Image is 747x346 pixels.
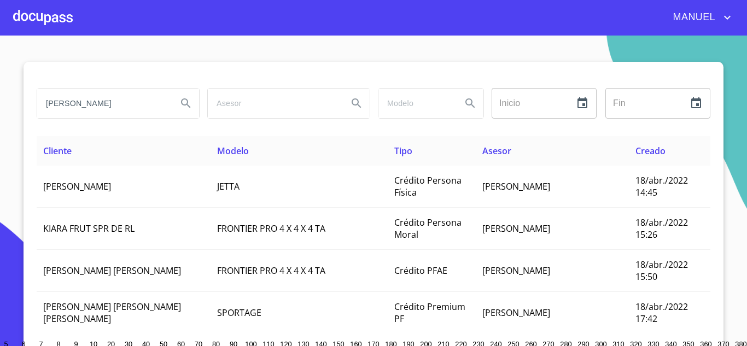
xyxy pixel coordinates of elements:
button: Search [457,90,483,116]
button: Search [173,90,199,116]
span: Crédito Persona Moral [394,216,462,241]
span: FRONTIER PRO 4 X 4 X 4 TA [217,265,325,277]
span: SPORTAGE [217,307,261,319]
input: search [37,89,168,118]
span: Crédito Premium PF [394,301,465,325]
span: Modelo [217,145,249,157]
span: 18/abr./2022 17:42 [635,301,688,325]
span: JETTA [217,180,240,192]
span: Cliente [43,145,72,157]
button: account of current user [665,9,734,26]
span: [PERSON_NAME] [482,307,550,319]
span: [PERSON_NAME] [482,222,550,234]
span: Crédito PFAE [394,265,447,277]
input: search [378,89,453,118]
span: [PERSON_NAME] [PERSON_NAME] [43,265,181,277]
span: Creado [635,145,666,157]
span: [PERSON_NAME] [482,180,550,192]
span: 18/abr./2022 15:26 [635,216,688,241]
input: search [208,89,339,118]
span: Tipo [394,145,412,157]
span: [PERSON_NAME] [PERSON_NAME] [PERSON_NAME] [43,301,181,325]
span: Asesor [482,145,511,157]
span: KIARA FRUT SPR DE RL [43,222,135,234]
span: FRONTIER PRO 4 X 4 X 4 TA [217,222,325,234]
button: Search [343,90,370,116]
span: [PERSON_NAME] [43,180,111,192]
span: [PERSON_NAME] [482,265,550,277]
span: Crédito Persona Física [394,174,462,198]
span: MANUEL [665,9,721,26]
span: 18/abr./2022 14:45 [635,174,688,198]
span: 18/abr./2022 15:50 [635,259,688,283]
